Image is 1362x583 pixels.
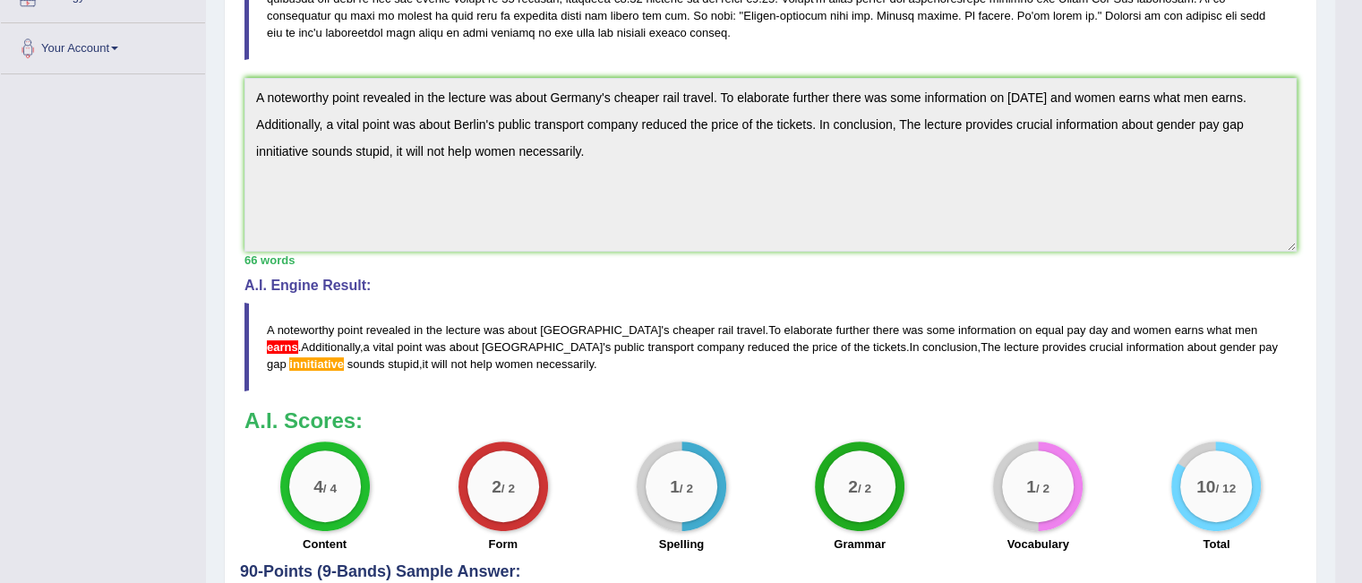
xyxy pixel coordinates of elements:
[680,482,693,495] small: / 2
[784,323,832,337] span: elaborate
[1134,323,1171,337] span: women
[873,340,906,354] span: tickets
[853,340,869,354] span: the
[1259,340,1278,354] span: pay
[423,357,429,371] span: it
[812,340,837,354] span: price
[244,252,1297,269] div: 66 words
[748,340,790,354] span: reduced
[858,482,871,495] small: / 2
[366,323,411,337] span: revealed
[244,408,363,433] b: A.I. Scores:
[927,323,955,337] span: some
[450,357,467,371] span: not
[450,340,479,354] span: about
[958,323,1015,337] span: information
[1004,340,1039,354] span: lecture
[425,340,446,354] span: was
[873,323,900,337] span: there
[267,340,298,354] span: Possible agreement error. You should probably use: “earn”. (did you mean: earn)
[835,323,869,337] span: further
[834,536,886,553] label: Grammar
[664,323,670,337] span: s
[495,357,533,371] span: women
[737,323,766,337] span: travel
[1,23,205,68] a: Your Account
[414,323,423,337] span: in
[446,323,481,337] span: lecture
[244,278,1297,294] h4: A.I. Engine Result:
[1187,340,1217,354] span: about
[647,340,693,354] span: transport
[792,340,809,354] span: the
[540,323,661,337] span: [GEOGRAPHIC_DATA]
[313,476,323,496] big: 4
[697,340,744,354] span: company
[492,476,501,496] big: 2
[482,340,603,354] span: [GEOGRAPHIC_DATA]
[347,357,385,371] span: sounds
[488,536,518,553] label: Form
[388,357,419,371] span: stupid
[768,323,781,337] span: To
[244,303,1297,391] blockquote: ' . . , ' . , , .
[848,476,858,496] big: 2
[1216,482,1237,495] small: / 12
[922,340,977,354] span: conclusion
[1220,340,1255,354] span: gender
[1066,323,1085,337] span: pay
[1207,323,1231,337] span: what
[501,482,515,495] small: / 2
[536,357,594,371] span: necessarily
[301,340,360,354] span: Additionally
[1042,340,1086,354] span: provides
[1036,482,1049,495] small: / 2
[659,536,705,553] label: Spelling
[267,357,287,371] span: gap
[1089,323,1108,337] span: day
[508,323,537,337] span: about
[338,323,363,337] span: point
[670,476,680,496] big: 1
[841,340,851,354] span: of
[363,340,369,354] span: a
[397,340,422,354] span: point
[614,340,645,354] span: public
[303,536,347,553] label: Content
[1235,323,1257,337] span: men
[373,340,393,354] span: vital
[1203,536,1229,553] label: Total
[605,340,612,354] span: s
[322,482,336,495] small: / 4
[426,323,442,337] span: the
[432,357,448,371] span: will
[484,323,504,337] span: was
[672,323,715,337] span: cheaper
[981,340,1000,354] span: The
[1007,536,1069,553] label: Vocabulary
[909,340,919,354] span: In
[278,323,335,337] span: noteworthy
[1111,323,1131,337] span: and
[1089,340,1123,354] span: crucial
[1035,323,1064,337] span: equal
[1126,340,1184,354] span: information
[1174,323,1204,337] span: earns
[718,323,733,337] span: rail
[903,323,923,337] span: was
[1026,476,1036,496] big: 1
[289,357,344,371] span: Possible spelling mistake found. (did you mean: initiative)
[267,323,274,337] span: A
[1019,323,1032,337] span: on
[1196,476,1215,496] big: 10
[470,357,493,371] span: help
